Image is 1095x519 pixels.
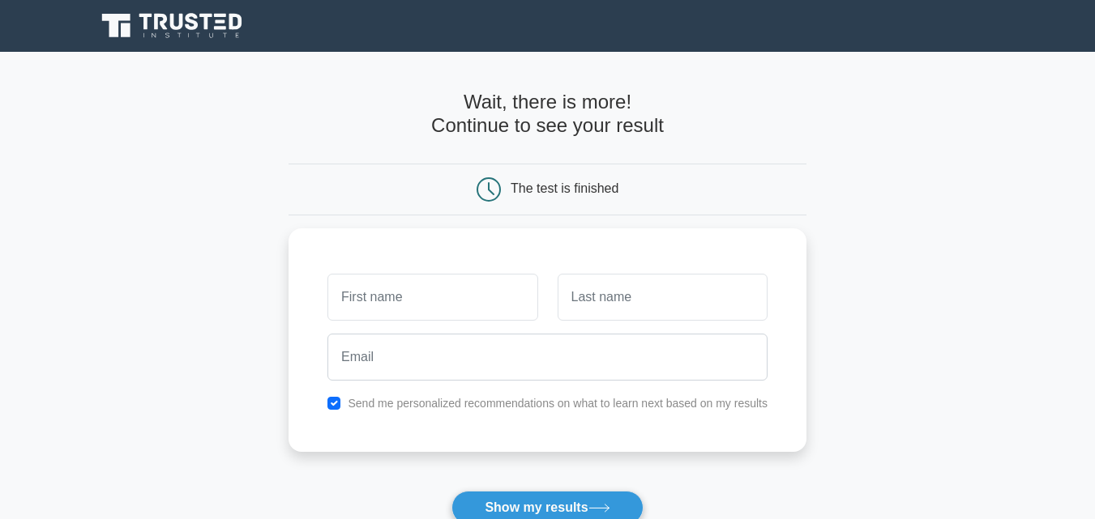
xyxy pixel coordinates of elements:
h4: Wait, there is more! Continue to see your result [289,91,806,138]
label: Send me personalized recommendations on what to learn next based on my results [348,397,768,410]
input: First name [327,274,537,321]
input: Email [327,334,768,381]
div: The test is finished [511,181,618,195]
input: Last name [558,274,768,321]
